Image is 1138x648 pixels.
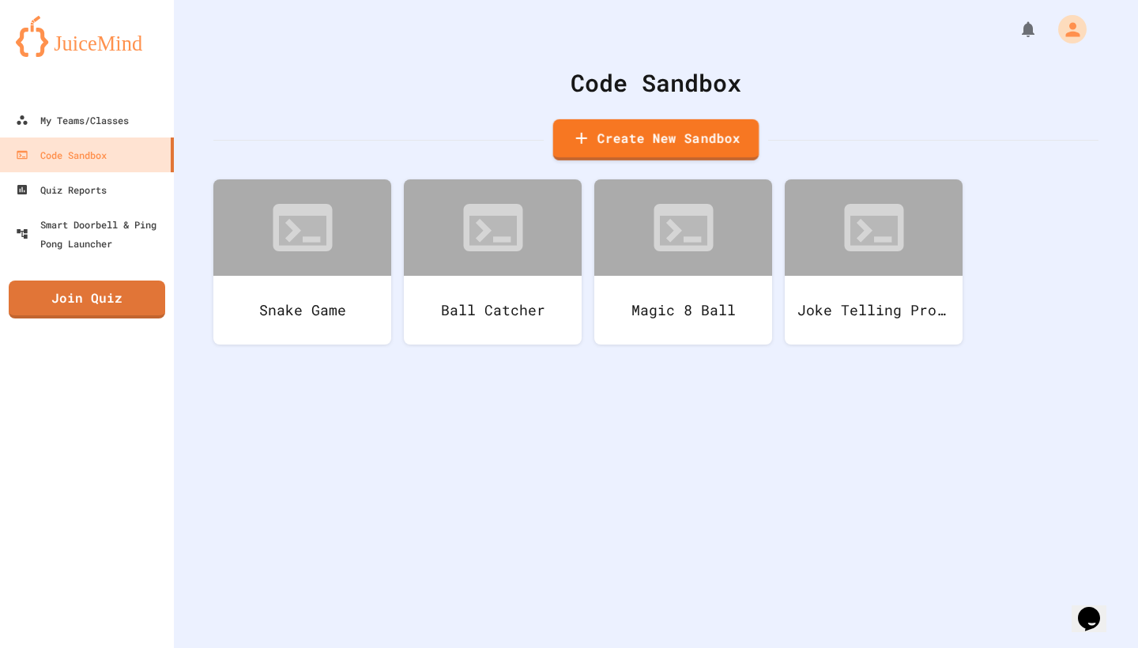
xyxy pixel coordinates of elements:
[213,65,1098,100] div: Code Sandbox
[213,276,391,345] div: Snake Game
[1072,585,1122,632] iframe: chat widget
[785,276,963,345] div: Joke Telling Program
[16,145,107,164] div: Code Sandbox
[16,180,107,199] div: Quiz Reports
[594,276,772,345] div: Magic 8 Ball
[553,119,759,160] a: Create New Sandbox
[594,179,772,345] a: Magic 8 Ball
[16,16,158,57] img: logo-orange.svg
[16,215,168,253] div: Smart Doorbell & Ping Pong Launcher
[404,276,582,345] div: Ball Catcher
[9,281,165,318] a: Join Quiz
[16,111,129,130] div: My Teams/Classes
[1042,11,1091,47] div: My Account
[785,179,963,345] a: Joke Telling Program
[213,179,391,345] a: Snake Game
[989,16,1042,43] div: My Notifications
[404,179,582,345] a: Ball Catcher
